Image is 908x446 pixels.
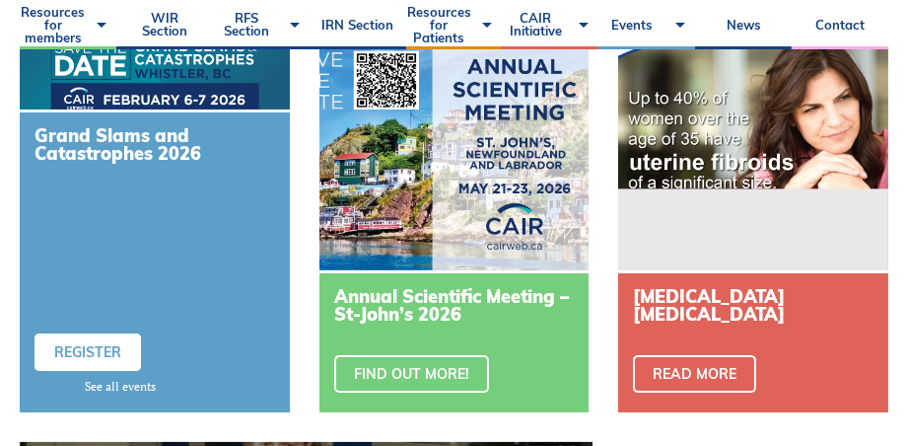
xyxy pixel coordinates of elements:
[35,127,275,163] h3: Grand Slams and Catastrophes 2026
[334,355,489,393] a: Find out more!
[86,381,157,393] a: See all events
[633,288,873,324] h3: [MEDICAL_DATA] [MEDICAL_DATA]
[334,288,575,324] h3: Annual Scientific Meeting – St-John’s 2026
[35,334,141,371] a: Register
[633,355,756,393] a: Read more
